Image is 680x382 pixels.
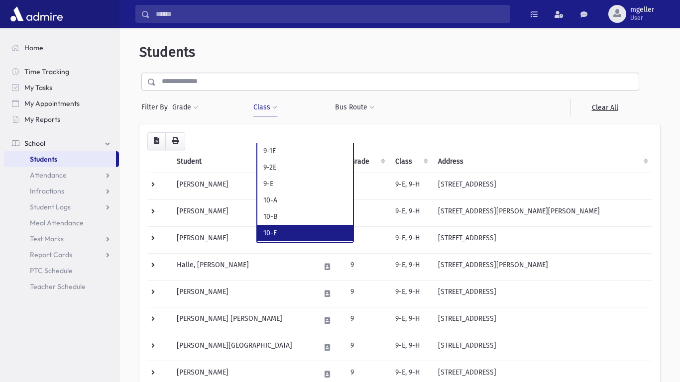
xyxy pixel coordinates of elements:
[4,40,119,56] a: Home
[150,5,510,23] input: Search
[171,173,314,199] td: [PERSON_NAME]
[432,173,652,199] td: [STREET_ADDRESS]
[389,226,432,253] td: 9-E, 9-H
[30,155,57,164] span: Students
[4,111,119,127] a: My Reports
[171,307,314,334] td: [PERSON_NAME] [PERSON_NAME]
[630,6,654,14] span: mgeller
[570,98,639,116] a: Clear All
[4,151,116,167] a: Students
[344,226,389,253] td: 9
[171,226,314,253] td: [PERSON_NAME]
[257,143,353,159] li: 9-1E
[4,279,119,294] a: Teacher Schedule
[30,171,67,180] span: Attendance
[432,253,652,280] td: [STREET_ADDRESS][PERSON_NAME]
[24,99,80,108] span: My Appointments
[147,132,166,150] button: CSV
[432,307,652,334] td: [STREET_ADDRESS]
[141,102,172,112] span: Filter By
[389,334,432,361] td: 9-E, 9-H
[4,64,119,80] a: Time Tracking
[389,199,432,226] td: 9-E, 9-H
[432,280,652,307] td: [STREET_ADDRESS]
[432,226,652,253] td: [STREET_ADDRESS]
[344,334,389,361] td: 9
[30,266,73,275] span: PTC Schedule
[344,199,389,226] td: 9
[30,282,86,291] span: Teacher Schedule
[4,183,119,199] a: Infractions
[344,253,389,280] td: 9
[4,247,119,263] a: Report Cards
[253,98,278,116] button: Class
[335,98,375,116] button: Bus Route
[257,225,353,241] li: 10-E
[257,192,353,208] li: 10-A
[257,176,353,192] li: 9-E
[165,132,185,150] button: Print
[24,43,43,52] span: Home
[24,139,45,148] span: School
[4,215,119,231] a: Meal Attendance
[257,208,353,225] li: 10-B
[344,173,389,199] td: 9
[389,173,432,199] td: 9-E, 9-H
[389,253,432,280] td: 9-E, 9-H
[344,150,389,173] th: Grade: activate to sort column ascending
[30,202,71,211] span: Student Logs
[389,307,432,334] td: 9-E, 9-H
[171,199,314,226] td: [PERSON_NAME]
[4,95,119,111] a: My Appointments
[24,67,69,76] span: Time Tracking
[389,280,432,307] td: 9-E, 9-H
[139,44,195,60] span: Students
[257,159,353,176] li: 9-2E
[171,253,314,280] td: Halle, [PERSON_NAME]
[24,115,60,124] span: My Reports
[344,307,389,334] td: 9
[30,187,64,195] span: Infractions
[344,280,389,307] td: 9
[171,334,314,361] td: [PERSON_NAME][GEOGRAPHIC_DATA]
[30,218,84,227] span: Meal Attendance
[171,150,314,173] th: Student: activate to sort column descending
[4,263,119,279] a: PTC Schedule
[24,83,52,92] span: My Tasks
[4,135,119,151] a: School
[8,4,65,24] img: AdmirePro
[432,334,652,361] td: [STREET_ADDRESS]
[30,250,72,259] span: Report Cards
[4,80,119,95] a: My Tasks
[172,98,199,116] button: Grade
[257,241,353,258] li: 11A-E
[432,150,652,173] th: Address: activate to sort column ascending
[432,199,652,226] td: [STREET_ADDRESS][PERSON_NAME][PERSON_NAME]
[630,14,654,22] span: User
[30,234,64,243] span: Test Marks
[4,231,119,247] a: Test Marks
[389,150,432,173] th: Class: activate to sort column ascending
[4,167,119,183] a: Attendance
[4,199,119,215] a: Student Logs
[171,280,314,307] td: [PERSON_NAME]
